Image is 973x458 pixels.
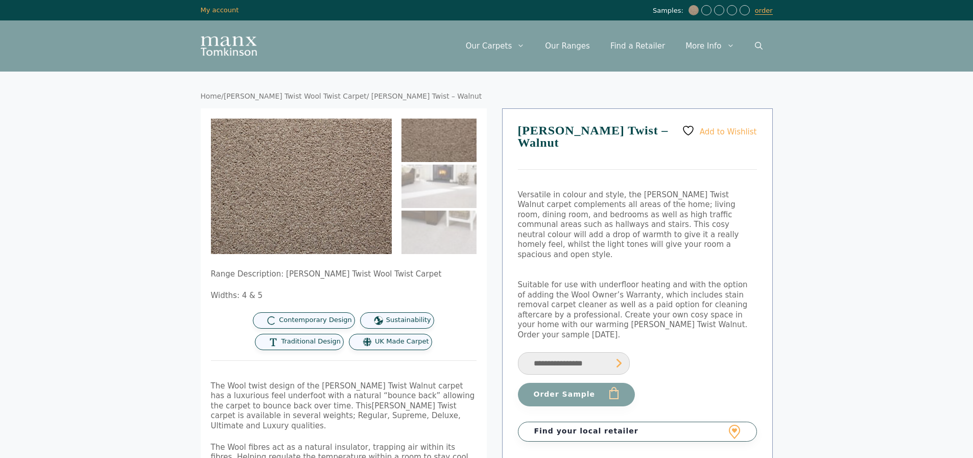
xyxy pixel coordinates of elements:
[211,119,392,254] img: Tomkinson Twist - Walnut
[675,31,744,61] a: More Info
[401,165,477,208] img: Tomkinson Twist - Walnut - Image 2
[518,383,635,406] button: Order Sample
[211,401,461,430] span: [PERSON_NAME] Twist carpet is available in several weights; Regular, Supreme, Deluxe, Ultimate an...
[518,280,757,340] p: Suitable for use with underfloor heating and with the option of adding the Wool Owner’s Warranty,...
[745,31,773,61] a: Open Search Bar
[689,5,699,15] img: Tomkinson Twist - Mushroom
[518,124,757,170] h1: [PERSON_NAME] Twist – Walnut
[653,7,686,15] span: Samples:
[201,92,222,100] a: Home
[211,291,477,301] p: Widths: 4 & 5
[201,36,257,56] img: Manx Tomkinson
[535,31,600,61] a: Our Ranges
[401,211,477,254] img: Tomkinson Twist - Walnut - Image 3
[700,127,757,136] span: Add to Wishlist
[682,124,756,137] a: Add to Wishlist
[375,337,429,346] span: UK Made Carpet
[518,190,757,260] p: Versatile in colour and style, the [PERSON_NAME] Twist Walnut carpet complements all areas of the...
[386,316,431,325] span: Sustainability
[456,31,773,61] nav: Primary
[518,422,757,441] a: Find your local retailer
[211,381,477,431] p: The Wool twist design of the [PERSON_NAME] Twist Walnut carpet has a luxurious feel underfoot wit...
[201,6,239,14] a: My account
[211,269,477,280] p: Range Description: [PERSON_NAME] Twist Wool Twist Carpet
[201,92,773,101] nav: Breadcrumb
[456,31,535,61] a: Our Carpets
[224,92,367,100] a: [PERSON_NAME] Twist Wool Twist Carpet
[755,7,773,15] a: order
[279,316,352,325] span: Contemporary Design
[401,119,477,162] img: Tomkinson Twist - Walnut
[281,337,341,346] span: Traditional Design
[600,31,675,61] a: Find a Retailer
